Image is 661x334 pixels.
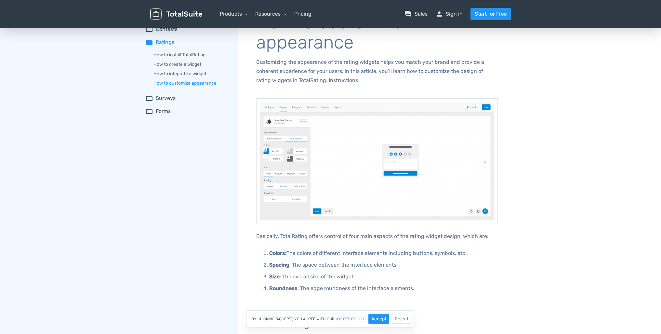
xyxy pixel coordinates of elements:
summary: folder_openContests [145,25,229,33]
a: How to install TotalRating [153,51,229,58]
a: Start for Free [470,8,511,20]
a: How to customize appearance [153,80,229,87]
p: Customizing the appearance of the rating widgets helps you match your brand and provide a coheren... [256,58,498,85]
span: person [435,10,443,18]
a: personSign in [435,10,463,18]
b: Roundness [269,285,297,291]
p: : The space between the interface elements. [269,260,498,270]
h1: How to customize appearance [256,12,498,52]
button: Reject [392,314,411,324]
span: folder_open [145,107,153,115]
a: cookies policy [335,317,365,321]
summary: folder_openSurveys [145,94,229,102]
img: Rating widget design customization [256,98,498,224]
img: TotalSuite for WordPress [150,8,202,20]
span: folder [145,38,153,46]
a: How to create a widget [153,61,229,68]
p: The colors of different interface elements including buttons, symbols, etc… [269,249,498,258]
summary: folder_openForms [145,107,229,115]
a: Resources [255,11,286,17]
a: Pricing [294,10,311,18]
h3: Customizing colors [256,319,498,329]
div: By clicking "Accept", you agree with our . [246,310,415,327]
p: : The edge roundness of the interface elements. [269,284,498,293]
p: : The overall size of the widget. [269,272,498,281]
a: question_answerSales [404,10,428,18]
b: Size [269,273,280,280]
summary: folderRatings [145,38,229,46]
button: Accept [368,314,389,324]
b: Colors: [269,250,286,256]
span: question_answer [404,10,412,18]
span: folder_open [145,25,153,33]
a: Products [220,11,248,17]
span: folder_open [145,94,153,102]
a: How to integrate a widget [153,70,229,77]
b: Spacing [269,262,289,268]
p: Basically, TotalRating offers control of four main aspects of the rating widget design, which are: [256,232,498,241]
